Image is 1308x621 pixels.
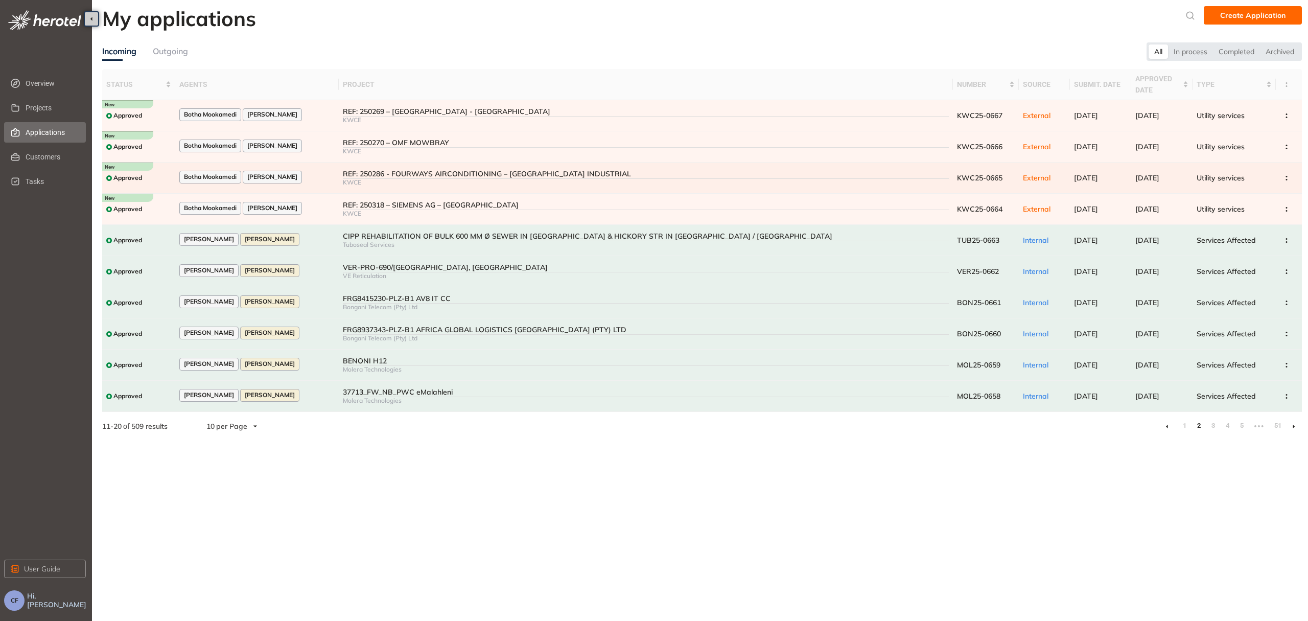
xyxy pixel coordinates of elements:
[343,263,949,272] div: VER-PRO-690/[GEOGRAPHIC_DATA], [GEOGRAPHIC_DATA]
[1074,111,1098,120] span: [DATE]
[26,98,78,118] span: Projects
[102,69,175,100] th: status
[1135,142,1159,151] span: [DATE]
[1135,267,1159,276] span: [DATE]
[26,171,78,192] span: Tasks
[343,148,949,155] div: KWCE
[957,173,1002,182] span: KWC25-0665
[1023,298,1048,307] span: Internal
[1197,236,1256,245] span: Services Affected
[1074,329,1098,338] span: [DATE]
[1149,44,1168,59] div: All
[1023,267,1048,276] span: Internal
[1271,418,1281,433] a: 51
[1204,6,1302,25] button: Create Application
[11,597,18,604] span: CF
[1197,329,1256,338] span: Services Affected
[1135,173,1159,182] span: [DATE]
[26,122,78,143] span: Applications
[1236,418,1247,434] li: 5
[1159,418,1175,434] li: Previous Page
[1074,360,1098,370] span: [DATE]
[1023,173,1050,182] span: External
[184,142,237,149] span: Botha Mookamedi
[184,111,237,118] span: Botha Mookamedi
[1074,298,1098,307] span: [DATE]
[1135,73,1181,96] span: approved date
[343,335,949,342] div: Bongani Telecom (Pty) Ltd
[102,45,136,58] div: Incoming
[1197,392,1256,401] span: Services Affected
[1260,44,1300,59] div: Archived
[957,142,1002,151] span: KWC25-0666
[957,236,999,245] span: TUB25-0663
[26,147,78,167] span: Customers
[1135,204,1159,214] span: [DATE]
[343,366,949,373] div: Molera Technologies
[1197,173,1245,182] span: Utility services
[1179,418,1189,434] li: 1
[343,210,949,217] div: KWCE
[184,392,234,399] span: [PERSON_NAME]
[175,69,339,100] th: agents
[184,298,234,305] span: [PERSON_NAME]
[1194,418,1204,434] li: 2
[343,139,949,147] div: REF: 250270 – OMF MOWBRAY
[247,111,297,118] span: [PERSON_NAME]
[184,204,237,212] span: Botha Mookamedi
[343,388,949,397] div: 37713_FW_NB_PWC eMalahleni
[957,204,1002,214] span: KWC25-0664
[86,421,184,432] div: of
[343,397,949,404] div: Molera Technologies
[1197,360,1256,370] span: Services Affected
[343,304,949,311] div: Bongani Telecom (Pty) Ltd
[1023,236,1048,245] span: Internal
[245,236,295,243] span: [PERSON_NAME]
[113,237,142,244] span: Approved
[343,107,949,116] div: REF: 250269 – [GEOGRAPHIC_DATA] - [GEOGRAPHIC_DATA]
[245,267,295,274] span: [PERSON_NAME]
[1286,418,1302,434] li: Next Page
[339,69,953,100] th: project
[113,299,142,306] span: Approved
[27,592,88,609] span: Hi, [PERSON_NAME]
[957,392,1000,401] span: MOL25-0658
[1135,236,1159,245] span: [DATE]
[1070,69,1131,100] th: submit. date
[184,267,234,274] span: [PERSON_NAME]
[113,361,142,369] span: Approved
[343,294,949,303] div: FRG8415230-PLZ-B1 AV8 IT CC
[106,79,163,90] span: status
[1197,142,1245,151] span: Utility services
[957,298,1001,307] span: BON25-0661
[1197,298,1256,307] span: Services Affected
[1023,392,1048,401] span: Internal
[1197,267,1256,276] span: Services Affected
[1135,329,1159,338] span: [DATE]
[1197,111,1245,120] span: Utility services
[343,272,949,280] div: VE Reticulation
[113,112,142,119] span: Approved
[1222,418,1232,433] a: 4
[102,6,256,31] h2: My applications
[343,357,949,365] div: BENONI H12
[343,326,949,334] div: FRG8937343-PLZ-B1 AFRICA GLOBAL LOGISTICS [GEOGRAPHIC_DATA] (PTY) LTD
[1135,298,1159,307] span: [DATE]
[1074,142,1098,151] span: [DATE]
[1023,142,1050,151] span: External
[1197,204,1245,214] span: Utility services
[1271,418,1281,434] li: 51
[1074,173,1098,182] span: [DATE]
[1208,418,1218,433] a: 3
[8,10,81,30] img: logo
[1131,69,1193,100] th: approved date
[1197,79,1264,90] span: type
[1019,69,1070,100] th: source
[247,142,297,149] span: [PERSON_NAME]
[113,268,142,275] span: Approved
[343,179,949,186] div: KWCE
[247,204,297,212] span: [PERSON_NAME]
[26,73,78,94] span: Overview
[1023,360,1048,370] span: Internal
[247,173,297,180] span: [PERSON_NAME]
